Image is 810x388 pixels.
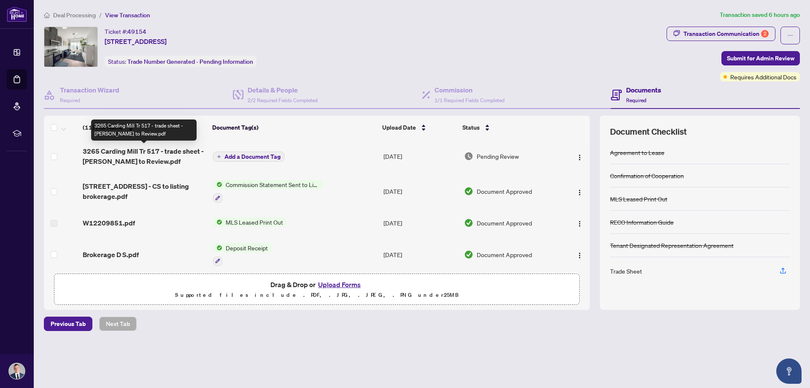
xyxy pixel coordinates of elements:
[60,97,80,103] span: Required
[464,152,473,161] img: Document Status
[91,119,197,141] div: 3265 Carding Mill Tr 517 - trade sheet - [PERSON_NAME] to Review.pdf
[683,27,769,41] div: Transaction Communication
[610,148,664,157] div: Agreement to Lease
[382,123,416,132] span: Upload Date
[459,116,559,139] th: Status
[248,85,318,95] h4: Details & People
[610,217,674,227] div: RECO Information Guide
[99,10,102,20] li: /
[217,155,221,159] span: plus
[787,33,793,38] span: ellipsis
[380,139,461,173] td: [DATE]
[213,243,271,266] button: Status IconDeposit Receipt
[379,116,459,139] th: Upload Date
[213,180,222,189] img: Status Icon
[477,187,532,196] span: Document Approved
[573,185,586,198] button: Logo
[667,27,775,41] button: Transaction Communication2
[576,154,583,161] img: Logo
[610,266,642,276] div: Trade Sheet
[83,181,206,201] span: [STREET_ADDRESS] - CS to listing brokerage.pdf
[51,317,86,331] span: Previous Tab
[60,85,119,95] h4: Transaction Wizard
[213,152,284,162] button: Add a Document Tag
[776,358,802,384] button: Open asap
[610,194,667,203] div: MLS Leased Print Out
[127,28,146,35] span: 49154
[44,317,92,331] button: Previous Tab
[99,317,137,331] button: Next Tab
[380,209,461,236] td: [DATE]
[44,27,97,67] img: IMG-W12209851_1.jpg
[626,85,661,95] h4: Documents
[105,27,146,36] div: Ticket #:
[213,217,286,227] button: Status IconMLS Leased Print Out
[573,248,586,261] button: Logo
[727,52,794,65] span: Submit for Admin Review
[59,290,574,300] p: Supported files include .PDF, .JPG, .JPEG, .PNG under 25 MB
[222,243,271,252] span: Deposit Receipt
[626,97,646,103] span: Required
[105,56,256,67] div: Status:
[213,180,322,203] button: Status IconCommission Statement Sent to Listing Brokerage
[7,6,27,22] img: logo
[83,250,139,260] span: Brokerage D S.pdf
[610,126,687,138] span: Document Checklist
[610,171,684,180] div: Confirmation of Cooperation
[435,97,505,103] span: 1/1 Required Fields Completed
[576,252,583,259] img: Logo
[720,10,800,20] article: Transaction saved 6 hours ago
[213,243,222,252] img: Status Icon
[222,217,286,227] span: MLS Leased Print Out
[209,116,379,139] th: Document Tag(s)
[127,58,253,65] span: Trade Number Generated - Pending Information
[380,236,461,273] td: [DATE]
[105,11,150,19] span: View Transaction
[53,11,96,19] span: Deal Processing
[79,116,209,139] th: (11) File Name
[573,149,586,163] button: Logo
[9,363,25,379] img: Profile Icon
[610,241,734,250] div: Tenant Designated Representation Agreement
[464,218,473,228] img: Document Status
[213,217,222,227] img: Status Icon
[576,220,583,227] img: Logo
[464,187,473,196] img: Document Status
[576,189,583,196] img: Logo
[54,274,579,305] span: Drag & Drop orUpload FormsSupported files include .PDF, .JPG, .JPEG, .PNG under25MB
[83,123,123,132] span: (11) File Name
[477,152,519,161] span: Pending Review
[721,51,800,65] button: Submit for Admin Review
[435,85,505,95] h4: Commission
[477,218,532,228] span: Document Approved
[573,216,586,230] button: Logo
[730,72,796,81] span: Requires Additional Docs
[477,250,532,259] span: Document Approved
[380,173,461,209] td: [DATE]
[222,180,322,189] span: Commission Statement Sent to Listing Brokerage
[83,218,135,228] span: W12209851.pdf
[462,123,480,132] span: Status
[464,250,473,259] img: Document Status
[270,279,363,290] span: Drag & Drop or
[83,146,206,166] span: 3265 Carding Mill Tr 517 - trade sheet - [PERSON_NAME] to Review.pdf
[105,36,167,46] span: [STREET_ADDRESS]
[224,154,281,160] span: Add a Document Tag
[761,30,769,38] div: 2
[316,279,363,290] button: Upload Forms
[44,12,50,18] span: home
[248,97,318,103] span: 2/2 Required Fields Completed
